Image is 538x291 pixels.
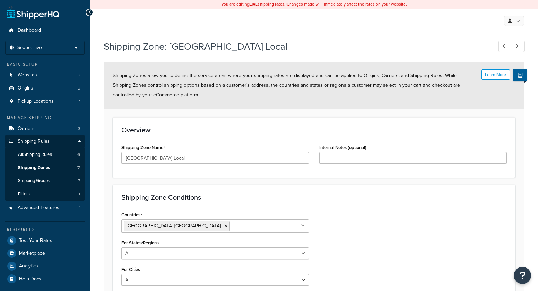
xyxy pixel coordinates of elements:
[511,41,525,52] a: Next Record
[18,85,33,91] span: Origins
[78,178,80,184] span: 7
[5,69,85,82] li: Websites
[18,165,50,171] span: Shipping Zones
[121,240,159,245] label: For States/Regions
[113,72,460,98] span: Shipping Zones allow you to define the service areas where your shipping rates are displayed and ...
[514,267,531,284] button: Open Resource Center
[18,126,35,132] span: Carriers
[18,72,37,78] span: Websites
[121,194,507,201] h3: Shipping Zone Conditions
[127,222,221,229] span: [GEOGRAPHIC_DATA] [GEOGRAPHIC_DATA]
[5,175,85,187] li: Shipping Groups
[5,201,85,214] a: Advanced Features1
[5,175,85,187] a: Shipping Groups7
[18,191,30,197] span: Filters
[19,263,38,269] span: Analytics
[18,139,50,144] span: Shipping Rules
[5,95,85,108] li: Pickup Locations
[79,191,80,197] span: 1
[78,72,80,78] span: 2
[79,205,80,211] span: 1
[319,145,366,150] label: Internal Notes (optional)
[5,161,85,174] a: Shipping Zones7
[19,238,52,244] span: Test Your Rates
[5,82,85,95] a: Origins2
[121,126,507,134] h3: Overview
[5,148,85,161] a: AllShipping Rules6
[249,1,258,7] b: LIVE
[5,135,85,201] li: Shipping Rules
[481,69,510,80] button: Learn More
[5,115,85,121] div: Manage Shipping
[104,40,485,53] h1: Shipping Zone: [GEOGRAPHIC_DATA] Local
[18,205,60,211] span: Advanced Features
[79,98,80,104] span: 1
[19,276,42,282] span: Help Docs
[5,188,85,200] a: Filters1
[5,122,85,135] a: Carriers3
[78,85,80,91] span: 2
[5,82,85,95] li: Origins
[513,69,527,81] button: Show Help Docs
[5,122,85,135] li: Carriers
[77,152,80,158] span: 6
[18,28,41,34] span: Dashboard
[5,247,85,260] a: Marketplace
[5,227,85,233] div: Resources
[5,161,85,174] li: Shipping Zones
[121,145,165,150] label: Shipping Zone Name
[5,95,85,108] a: Pickup Locations1
[5,135,85,148] a: Shipping Rules
[17,45,42,51] span: Scope: Live
[498,41,512,52] a: Previous Record
[5,201,85,214] li: Advanced Features
[18,98,54,104] span: Pickup Locations
[121,267,140,272] label: For Cities
[78,126,80,132] span: 3
[121,212,142,218] label: Countries
[18,178,50,184] span: Shipping Groups
[5,273,85,285] a: Help Docs
[5,188,85,200] li: Filters
[5,24,85,37] a: Dashboard
[5,260,85,272] a: Analytics
[5,69,85,82] a: Websites2
[19,251,45,256] span: Marketplace
[5,62,85,67] div: Basic Setup
[18,152,52,158] span: All Shipping Rules
[77,165,80,171] span: 7
[5,234,85,247] a: Test Your Rates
